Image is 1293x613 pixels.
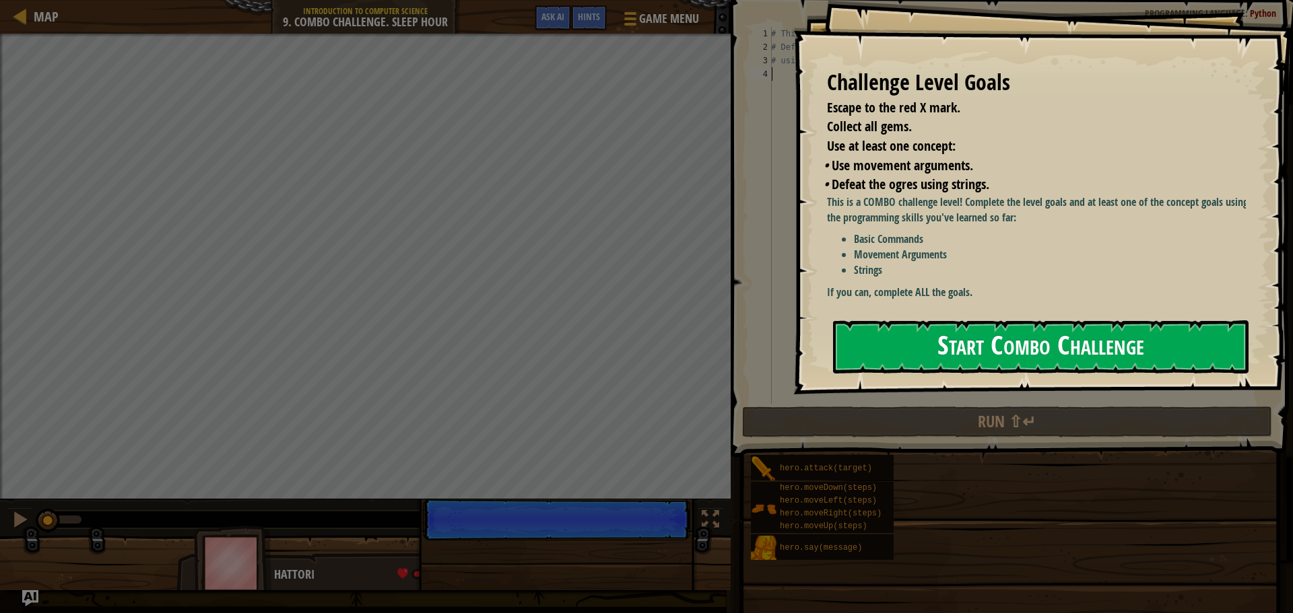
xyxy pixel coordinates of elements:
[827,137,956,155] span: Use at least one concept:
[7,507,34,535] button: Ctrl + P: Pause
[854,231,1256,247] li: Basic Commands
[614,5,707,37] button: Game Menu
[827,67,1246,98] div: Challenge Level Goals
[827,194,1256,225] p: This is a COMBO challenge level! Complete the level goals and at least one of the concept goals u...
[824,156,828,174] i: •
[827,285,1256,300] p: If you can, complete ALL the goals.
[824,175,828,193] i: •
[827,98,960,116] span: Escape to the red X mark.
[780,509,882,518] span: hero.moveRight(steps)
[810,98,1242,118] li: Escape to the red X mark.
[780,464,872,473] span: hero.attack(target)
[780,521,867,531] span: hero.moveUp(steps)
[780,543,862,552] span: hero.say(message)
[750,27,772,40] div: 1
[750,54,772,67] div: 3
[854,262,1256,278] li: Strings
[22,590,38,606] button: Ask AI
[833,320,1249,373] button: Start Combo Challenge
[780,496,877,505] span: hero.moveLeft(steps)
[750,67,772,81] div: 4
[639,10,699,28] span: Game Menu
[742,406,1272,437] button: Run ⇧↵
[751,536,776,561] img: portrait.png
[780,483,877,493] span: hero.moveDown(steps)
[397,568,530,580] div: health: 88 / 88
[832,175,989,193] span: Defeat the ogres using strings.
[824,175,1242,194] li: Defeat the ogres using strings.
[824,156,1242,176] li: Use movement arguments.
[751,456,776,482] img: portrait.png
[854,247,1256,262] li: Movement Arguments
[34,7,59,26] span: Map
[274,566,540,583] div: Hattori
[697,507,724,535] button: Toggle fullscreen
[827,117,912,135] span: Collect all gems.
[832,156,973,174] span: Use movement arguments.
[535,5,571,30] button: Ask AI
[27,7,59,26] a: Map
[194,526,272,600] img: thang_avatar_frame.png
[541,10,564,23] span: Ask AI
[810,137,1242,156] li: Use at least one concept:
[578,10,600,23] span: Hints
[810,117,1242,137] li: Collect all gems.
[750,40,772,54] div: 2
[751,496,776,521] img: portrait.png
